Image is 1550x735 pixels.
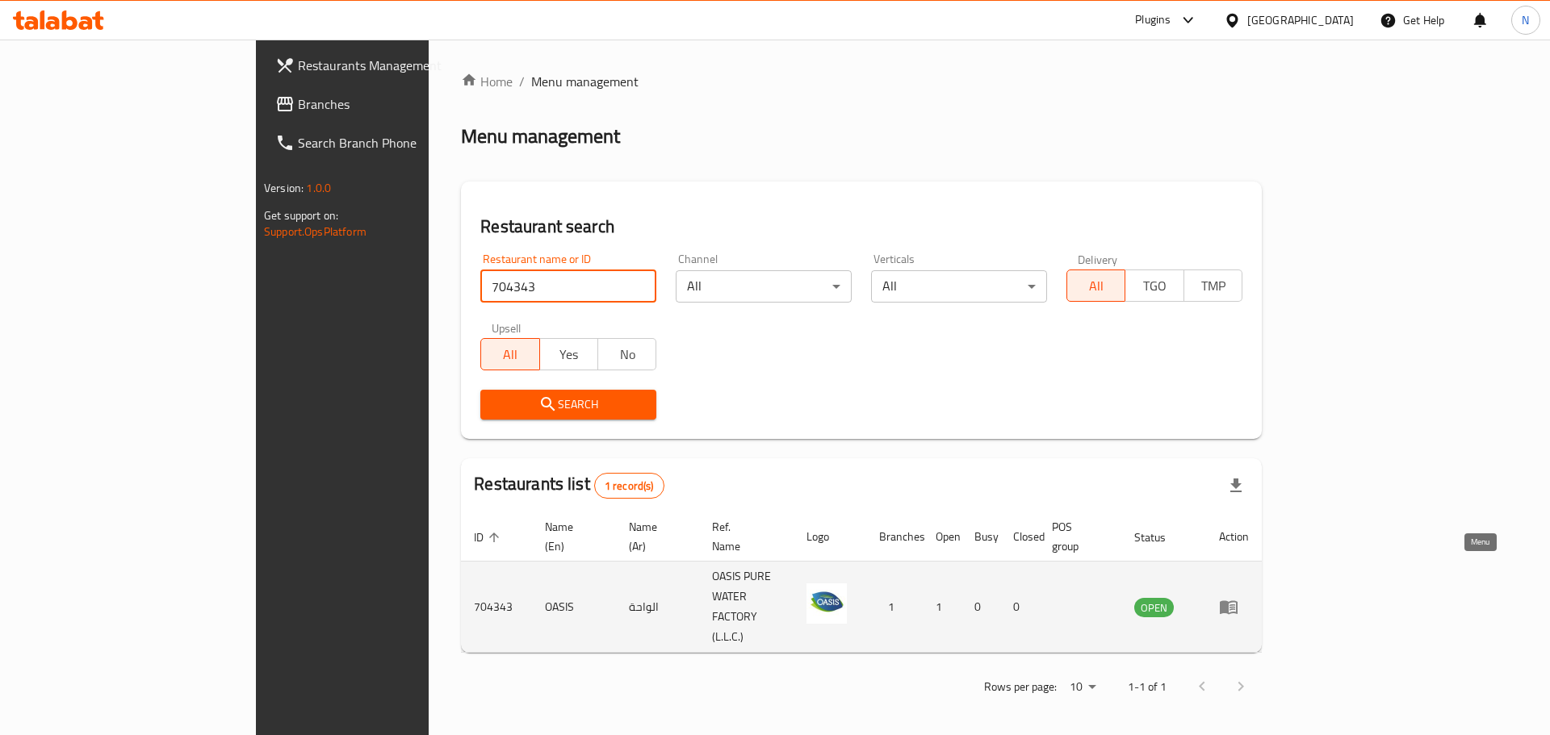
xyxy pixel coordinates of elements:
[1522,11,1529,29] span: N
[923,562,961,653] td: 1
[1134,528,1187,547] span: Status
[712,517,774,556] span: Ref. Name
[262,123,515,162] a: Search Branch Phone
[699,562,794,653] td: OASIS PURE WATER FACTORY (L.L.C.)
[984,677,1057,697] p: Rows per page:
[474,528,505,547] span: ID
[492,322,522,333] label: Upsell
[480,270,656,303] input: Search for restaurant name or ID..
[605,343,650,366] span: No
[806,583,847,624] img: OASIS
[616,562,699,653] td: الواحة
[547,343,592,366] span: Yes
[480,215,1242,239] h2: Restaurant search
[298,56,502,75] span: Restaurants Management
[531,72,639,91] span: Menu management
[539,338,598,370] button: Yes
[1217,466,1255,505] div: Export file
[1134,599,1174,617] span: OPEN
[1063,675,1102,700] div: Rows per page:
[597,338,656,370] button: No
[1191,274,1236,298] span: TMP
[1052,517,1102,556] span: POS group
[461,123,620,149] h2: Menu management
[262,85,515,123] a: Branches
[595,478,664,494] span: 1 record(s)
[1206,512,1262,562] th: Action
[866,562,923,653] td: 1
[794,512,866,562] th: Logo
[474,472,664,499] h2: Restaurants list
[488,343,533,366] span: All
[1135,10,1171,30] div: Plugins
[871,270,1047,303] div: All
[1000,512,1039,562] th: Closed
[298,94,502,114] span: Branches
[1125,269,1183,302] button: TGO
[1128,677,1167,697] p: 1-1 of 1
[461,72,1262,91] nav: breadcrumb
[461,512,1262,653] table: enhanced table
[264,205,338,226] span: Get support on:
[866,512,923,562] th: Branches
[545,517,597,556] span: Name (En)
[480,338,539,370] button: All
[532,562,616,653] td: OASIS
[493,395,643,415] span: Search
[1066,269,1125,302] button: All
[264,221,367,242] a: Support.OpsPlatform
[629,517,680,556] span: Name (Ar)
[594,473,664,499] div: Total records count
[262,46,515,85] a: Restaurants Management
[1000,562,1039,653] td: 0
[961,512,1000,562] th: Busy
[480,390,656,420] button: Search
[676,270,852,303] div: All
[306,177,331,198] span: 1.0.0
[961,562,1000,653] td: 0
[923,512,961,562] th: Open
[1134,598,1174,617] div: OPEN
[1078,253,1118,265] label: Delivery
[519,72,525,91] li: /
[1247,11,1354,29] div: [GEOGRAPHIC_DATA]
[298,133,502,152] span: Search Branch Phone
[1132,274,1177,298] span: TGO
[1183,269,1242,302] button: TMP
[1074,274,1119,298] span: All
[264,177,304,198] span: Version:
